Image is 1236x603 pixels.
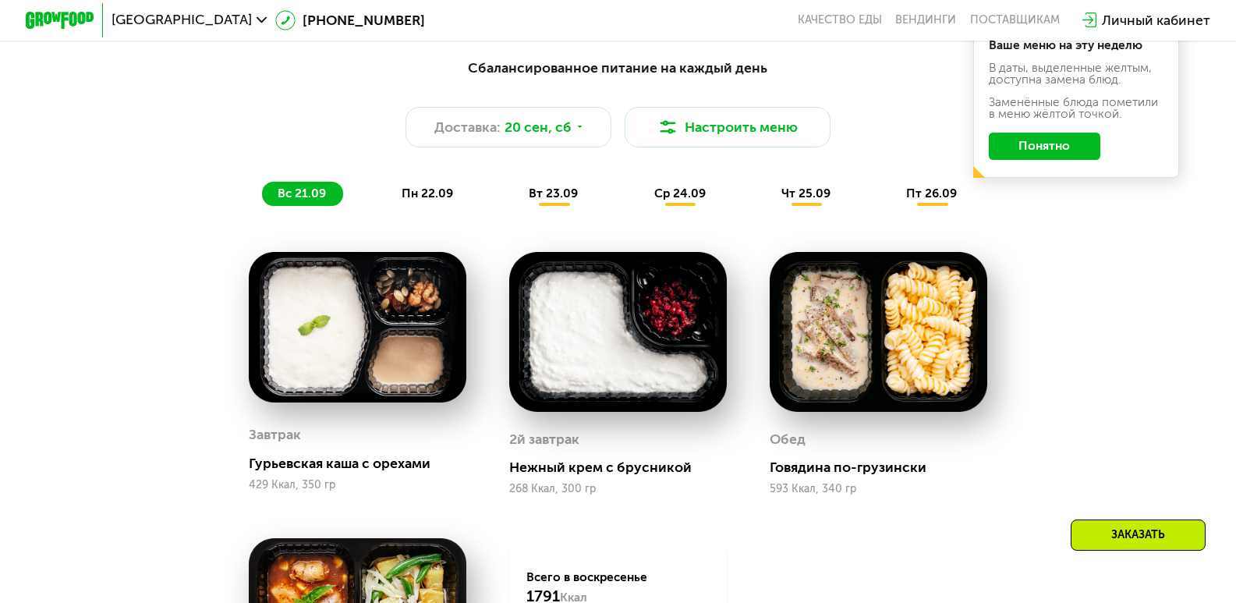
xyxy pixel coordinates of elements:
[112,13,252,27] span: [GEOGRAPHIC_DATA]
[970,13,1060,27] div: поставщикам
[798,13,882,27] a: Качество еды
[989,97,1164,121] div: Заменённые блюда пометили в меню жёлтой точкой.
[434,117,501,137] span: Доставка:
[625,107,830,148] button: Настроить меню
[110,58,1126,79] div: Сбалансированное питание на каждый день
[402,186,453,200] span: пн 22.09
[654,186,706,200] span: ср 24.09
[509,483,727,495] div: 268 Ккал, 300 гр
[278,186,326,200] span: вс 21.09
[895,13,956,27] a: Вендинги
[505,117,572,137] span: 20 сен, сб
[989,133,1100,160] button: Понятно
[781,186,830,200] span: чт 25.09
[1071,520,1206,551] div: Заказать
[906,186,957,200] span: пт 26.09
[249,479,466,491] div: 429 Ккал, 350 гр
[989,62,1164,87] div: В даты, выделенные желтым, доступна замена блюд.
[989,40,1164,51] div: Ваше меню на эту неделю
[249,455,480,472] div: Гурьевская каша с орехами
[1102,10,1210,30] div: Личный кабинет
[770,459,1000,476] div: Говядина по-грузински
[770,483,987,495] div: 593 Ккал, 340 гр
[275,10,425,30] a: [PHONE_NUMBER]
[529,186,578,200] span: вт 23.09
[249,422,301,448] div: Завтрак
[509,459,740,476] div: Нежный крем с брусникой
[770,427,806,452] div: Обед
[509,427,579,452] div: 2й завтрак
